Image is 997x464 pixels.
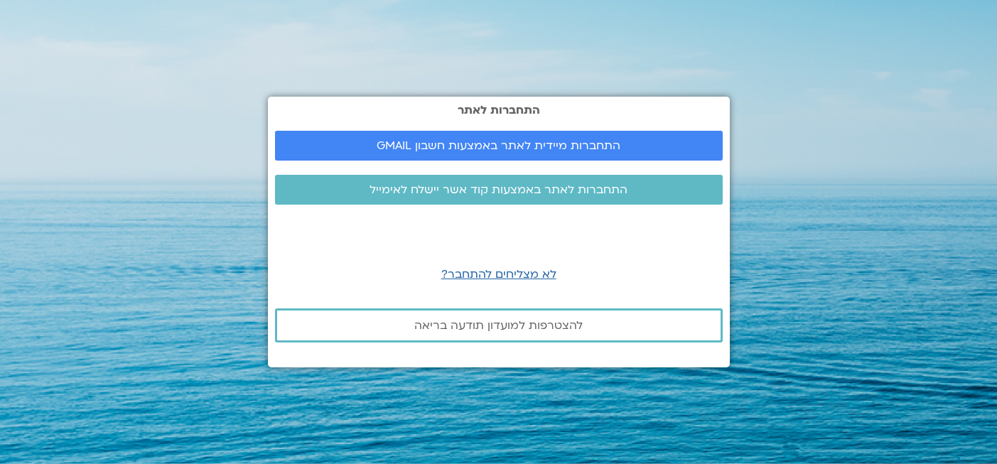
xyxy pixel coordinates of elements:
span: התחברות מיידית לאתר באמצעות חשבון GMAIL [377,139,620,152]
h2: התחברות לאתר [275,104,723,117]
a: להצטרפות למועדון תודעה בריאה [275,308,723,342]
span: התחברות לאתר באמצעות קוד אשר יישלח לאימייל [370,183,627,196]
span: להצטרפות למועדון תודעה בריאה [414,319,583,332]
a: התחברות לאתר באמצעות קוד אשר יישלח לאימייל [275,175,723,205]
a: התחברות מיידית לאתר באמצעות חשבון GMAIL [275,131,723,161]
a: לא מצליחים להתחבר? [441,266,556,282]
